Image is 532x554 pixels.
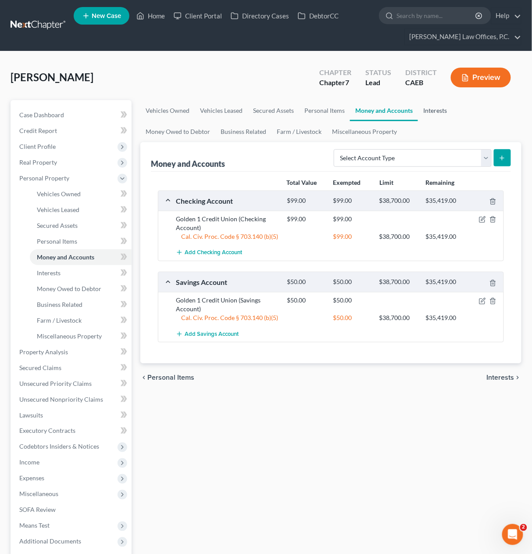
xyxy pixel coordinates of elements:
[282,215,328,223] div: $99.00
[169,8,226,24] a: Client Portal
[37,269,61,277] span: Interests
[375,278,421,286] div: $38,700.00
[405,68,437,78] div: District
[30,265,132,281] a: Interests
[171,232,282,241] div: Cal. Civ. Proc. Code § 703.140 (b)(5)
[37,253,94,261] span: Money and Accounts
[30,218,132,234] a: Secured Assets
[30,297,132,313] a: Business Related
[37,206,79,213] span: Vehicles Leased
[329,278,375,286] div: $50.00
[365,78,391,88] div: Lead
[329,313,375,322] div: $50.00
[12,392,132,407] a: Unsecured Nonpriority Claims
[19,411,43,419] span: Lawsuits
[37,222,78,229] span: Secured Assets
[379,179,393,186] strong: Limit
[147,374,194,381] span: Personal Items
[350,100,418,121] a: Money and Accounts
[248,100,299,121] a: Secured Assets
[421,313,467,322] div: $35,419.00
[19,380,92,387] span: Unsecured Priority Claims
[12,123,132,139] a: Credit Report
[226,8,293,24] a: Directory Cases
[19,348,68,356] span: Property Analysis
[19,396,103,403] span: Unsecured Nonpriority Claims
[19,538,81,545] span: Additional Documents
[151,158,225,169] div: Money and Accounts
[19,364,61,371] span: Secured Claims
[293,8,343,24] a: DebtorCC
[405,29,521,45] a: [PERSON_NAME] Law Offices, P.C.
[19,174,69,182] span: Personal Property
[30,186,132,202] a: Vehicles Owned
[37,332,102,340] span: Miscellaneous Property
[329,215,375,223] div: $99.00
[329,232,375,241] div: $99.00
[520,524,527,531] span: 2
[37,301,82,308] span: Business Related
[30,202,132,218] a: Vehicles Leased
[19,475,44,482] span: Expenses
[405,78,437,88] div: CAEB
[319,78,351,88] div: Chapter
[12,344,132,360] a: Property Analysis
[329,197,375,205] div: $99.00
[492,8,521,24] a: Help
[171,296,282,313] div: Golden 1 Credit Union (Savings Account)
[502,524,523,545] iframe: Intercom live chat
[171,277,282,287] div: Savings Account
[299,100,350,121] a: Personal Items
[19,522,50,529] span: Means Test
[487,374,521,381] button: Interests chevron_right
[30,328,132,344] a: Miscellaneous Property
[30,234,132,249] a: Personal Items
[418,100,452,121] a: Interests
[11,71,93,83] span: [PERSON_NAME]
[140,100,195,121] a: Vehicles Owned
[396,7,477,24] input: Search by name...
[215,121,271,142] a: Business Related
[12,107,132,123] a: Case Dashboard
[37,285,101,292] span: Money Owed to Debtor
[185,249,242,256] span: Add Checking Account
[375,313,421,322] div: $38,700.00
[365,68,391,78] div: Status
[176,326,239,342] button: Add Savings Account
[287,179,317,186] strong: Total Value
[426,179,455,186] strong: Remaining
[19,459,39,466] span: Income
[19,158,57,166] span: Real Property
[12,360,132,376] a: Secured Claims
[282,197,328,205] div: $99.00
[140,121,215,142] a: Money Owed to Debtor
[19,143,56,150] span: Client Profile
[176,245,242,261] button: Add Checking Account
[421,278,467,286] div: $35,419.00
[140,374,194,381] button: chevron_left Personal Items
[375,197,421,205] div: $38,700.00
[451,68,511,87] button: Preview
[333,179,361,186] strong: Exempted
[37,317,82,324] span: Farm / Livestock
[329,296,375,305] div: $50.00
[19,443,99,450] span: Codebtors Insiders & Notices
[345,78,349,86] span: 7
[12,407,132,423] a: Lawsuits
[19,111,64,119] span: Case Dashboard
[19,127,57,134] span: Credit Report
[171,196,282,205] div: Checking Account
[319,68,351,78] div: Chapter
[375,232,421,241] div: $38,700.00
[282,296,328,305] div: $50.00
[140,374,147,381] i: chevron_left
[12,502,132,518] a: SOFA Review
[37,237,77,245] span: Personal Items
[19,427,75,435] span: Executory Contracts
[12,376,132,392] a: Unsecured Priority Claims
[514,374,521,381] i: chevron_right
[185,331,239,338] span: Add Savings Account
[282,278,328,286] div: $50.00
[171,313,282,322] div: Cal. Civ. Proc. Code § 703.140 (b)(5)
[37,190,81,198] span: Vehicles Owned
